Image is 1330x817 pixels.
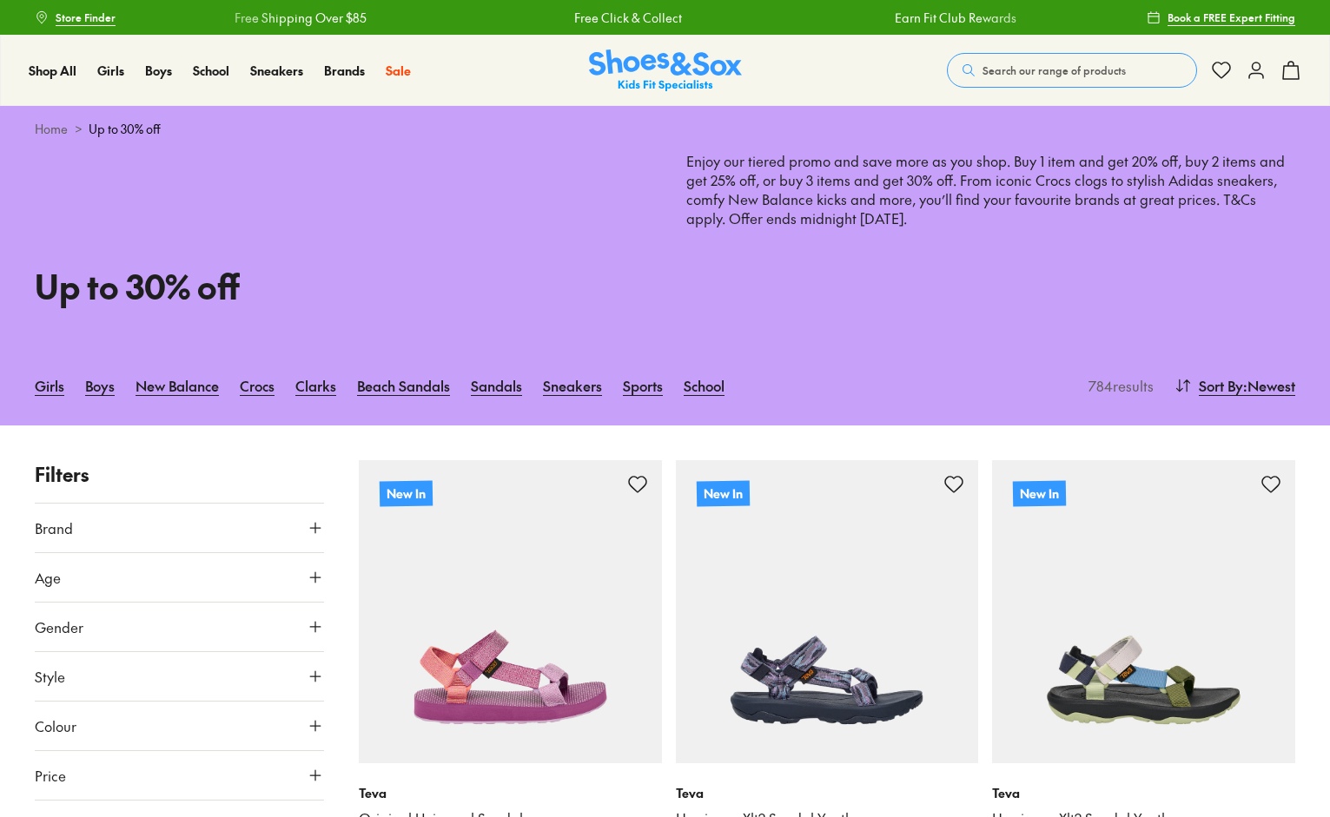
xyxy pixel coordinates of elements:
[359,784,662,802] p: Teva
[386,62,411,80] a: Sale
[35,652,324,701] button: Style
[35,702,324,750] button: Colour
[1013,481,1066,507] p: New In
[684,366,725,405] a: School
[324,62,365,79] span: Brands
[359,460,662,763] a: New In
[895,9,1016,27] a: Earn Fit Club Rewards
[35,460,324,489] p: Filters
[250,62,303,79] span: Sneakers
[35,553,324,602] button: Age
[1243,375,1295,396] span: : Newest
[35,517,73,538] span: Brand
[250,62,303,80] a: Sneakers
[240,366,275,405] a: Crocs
[589,49,742,92] img: SNS_Logo_Responsive.svg
[29,62,76,80] a: Shop All
[386,62,411,79] span: Sale
[686,152,1296,304] p: Enjoy our tiered promo and save more as you shop. Buy 1 item and get 20% off, buy 2 items and get...
[1175,366,1295,405] button: Sort By:Newest
[696,481,749,507] p: New In
[35,120,68,138] a: Home
[295,366,336,405] a: Clarks
[983,63,1126,78] span: Search our range of products
[623,366,663,405] a: Sports
[357,366,450,405] a: Beach Sandals
[574,9,682,27] a: Free Click & Collect
[35,567,61,588] span: Age
[35,2,116,33] a: Store Finder
[589,49,742,92] a: Shoes & Sox
[471,366,522,405] a: Sandals
[324,62,365,80] a: Brands
[56,10,116,25] span: Store Finder
[35,751,324,800] button: Price
[380,481,433,507] p: New In
[676,460,979,763] a: New In
[1168,10,1295,25] span: Book a FREE Expert Fitting
[947,53,1197,88] button: Search our range of products
[35,616,83,637] span: Gender
[1147,2,1295,33] a: Book a FREE Expert Fitting
[35,120,1295,138] div: >
[97,62,124,80] a: Girls
[676,784,979,802] p: Teva
[35,666,65,687] span: Style
[35,715,76,736] span: Colour
[145,62,172,79] span: Boys
[35,603,324,651] button: Gender
[543,366,602,405] a: Sneakers
[145,62,172,80] a: Boys
[85,366,115,405] a: Boys
[35,765,66,786] span: Price
[35,366,64,405] a: Girls
[29,62,76,79] span: Shop All
[35,504,324,552] button: Brand
[992,460,1295,763] a: New In
[992,784,1295,802] p: Teva
[89,120,161,138] span: Up to 30% off
[193,62,229,80] a: School
[35,261,645,311] h1: Up to 30% off
[97,62,124,79] span: Girls
[235,9,367,27] a: Free Shipping Over $85
[136,366,219,405] a: New Balance
[1199,375,1243,396] span: Sort By
[1082,375,1154,396] p: 784 results
[193,62,229,79] span: School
